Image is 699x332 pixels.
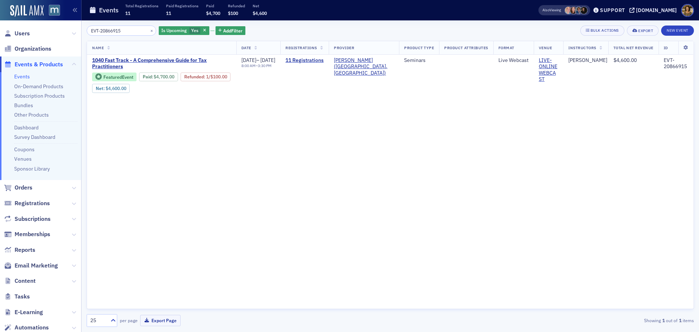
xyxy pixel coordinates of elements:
[334,45,354,50] span: Provider
[542,8,549,12] div: Also
[497,317,694,324] div: Showing out of items
[681,4,694,17] span: Profile
[629,8,679,13] button: [DOMAIN_NAME]
[638,29,653,33] div: Export
[184,74,206,79] span: :
[600,7,625,13] div: Support
[143,74,154,79] span: :
[4,60,63,69] a: Events & Products
[285,57,324,64] a: 11 Registrations
[404,45,434,50] span: Product Type
[661,26,694,36] button: New Event
[4,215,51,223] a: Subscriptions
[613,45,653,50] span: Total Net Revenue
[4,199,50,207] a: Registrations
[15,308,43,316] span: E-Learning
[92,45,104,50] span: Name
[206,10,220,16] span: $4,700
[216,26,245,35] button: AddFilter
[106,86,126,91] span: $4,600.00
[570,7,577,14] span: Natalie Antonakas
[565,7,572,14] span: Dee Sullivan
[14,102,33,109] a: Bundles
[206,3,220,8] p: Paid
[15,277,36,285] span: Content
[223,27,242,34] span: Add Filter
[120,317,138,324] label: per page
[498,57,529,64] div: Live Webcast
[14,134,55,140] a: Survey Dashboard
[14,165,50,172] a: Sponsor Library
[15,184,32,192] span: Orders
[191,27,198,33] span: Yes
[539,57,558,83] a: LIVE- ONLINE WEBCAST
[125,10,130,16] span: 11
[444,45,488,50] span: Product Attributes
[15,45,51,53] span: Organizations
[664,45,668,50] span: ID
[15,324,49,332] span: Automations
[4,230,50,238] a: Memberships
[184,74,204,79] a: Refunded
[92,73,137,82] div: Featured Event
[661,317,666,324] strong: 1
[539,45,552,50] span: Venue
[241,57,276,64] div: –
[580,7,588,14] span: Lauren McDonough
[210,74,227,79] span: $100.00
[678,317,683,324] strong: 1
[92,57,231,70] a: 1040 Fast Track - A Comprehensive Guide for Tax Practitioners
[166,10,171,16] span: 11
[14,156,32,162] a: Venues
[228,3,245,8] p: Refunded
[139,73,178,81] div: Paid: 16 - $470000
[580,26,624,36] button: Bulk Actions
[4,45,51,53] a: Organizations
[661,27,694,33] a: New Event
[542,8,561,13] span: Viewing
[14,146,35,153] a: Coupons
[568,45,596,50] span: Instructors
[92,84,130,93] div: Net: $460000
[4,30,30,38] a: Users
[14,83,63,90] a: On-Demand Products
[15,30,30,38] span: Users
[591,28,619,32] div: Bulk Actions
[15,215,51,223] span: Subscriptions
[498,45,514,50] span: Format
[334,57,394,77] a: [PERSON_NAME] ([GEOGRAPHIC_DATA], [GEOGRAPHIC_DATA])
[15,246,35,254] span: Reports
[241,45,251,50] span: Date
[99,6,119,15] h1: Events
[4,246,35,254] a: Reports
[161,27,187,33] span: Is Upcoming
[159,26,209,35] div: Yes
[4,277,36,285] a: Content
[125,3,158,8] p: Total Registrations
[253,10,267,16] span: $4,600
[87,26,156,36] input: Search…
[260,57,275,63] span: [DATE]
[15,199,50,207] span: Registrations
[4,293,30,301] a: Tasks
[568,57,607,64] a: [PERSON_NAME]
[334,57,394,77] span: Werner-Rocca (Flourtown, PA)
[228,10,238,16] span: $100
[613,57,637,63] span: $4,600.00
[4,262,58,270] a: Email Marketing
[627,26,659,36] button: Export
[636,7,677,13] div: [DOMAIN_NAME]
[14,124,39,131] a: Dashboard
[15,262,58,270] span: Email Marketing
[4,184,32,192] a: Orders
[49,5,60,16] img: SailAMX
[96,86,106,91] span: Net :
[14,93,65,99] a: Subscription Products
[15,293,30,301] span: Tasks
[181,73,230,81] div: Refunded: 16 - $470000
[14,112,49,118] a: Other Products
[241,63,276,68] div: –
[103,75,133,79] div: Featured Event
